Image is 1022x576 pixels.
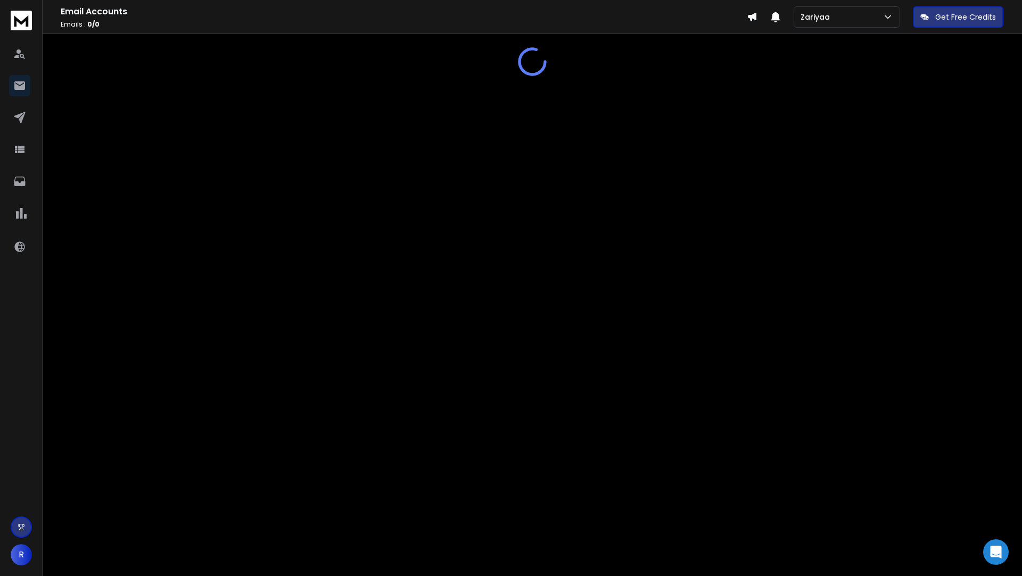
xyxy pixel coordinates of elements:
[11,544,32,565] button: R
[87,20,100,29] span: 0 / 0
[983,539,1009,565] div: Open Intercom Messenger
[913,6,1003,28] button: Get Free Credits
[11,11,32,30] img: logo
[61,20,747,29] p: Emails :
[61,5,747,18] h1: Email Accounts
[801,12,834,22] p: Zariyaa
[935,12,996,22] p: Get Free Credits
